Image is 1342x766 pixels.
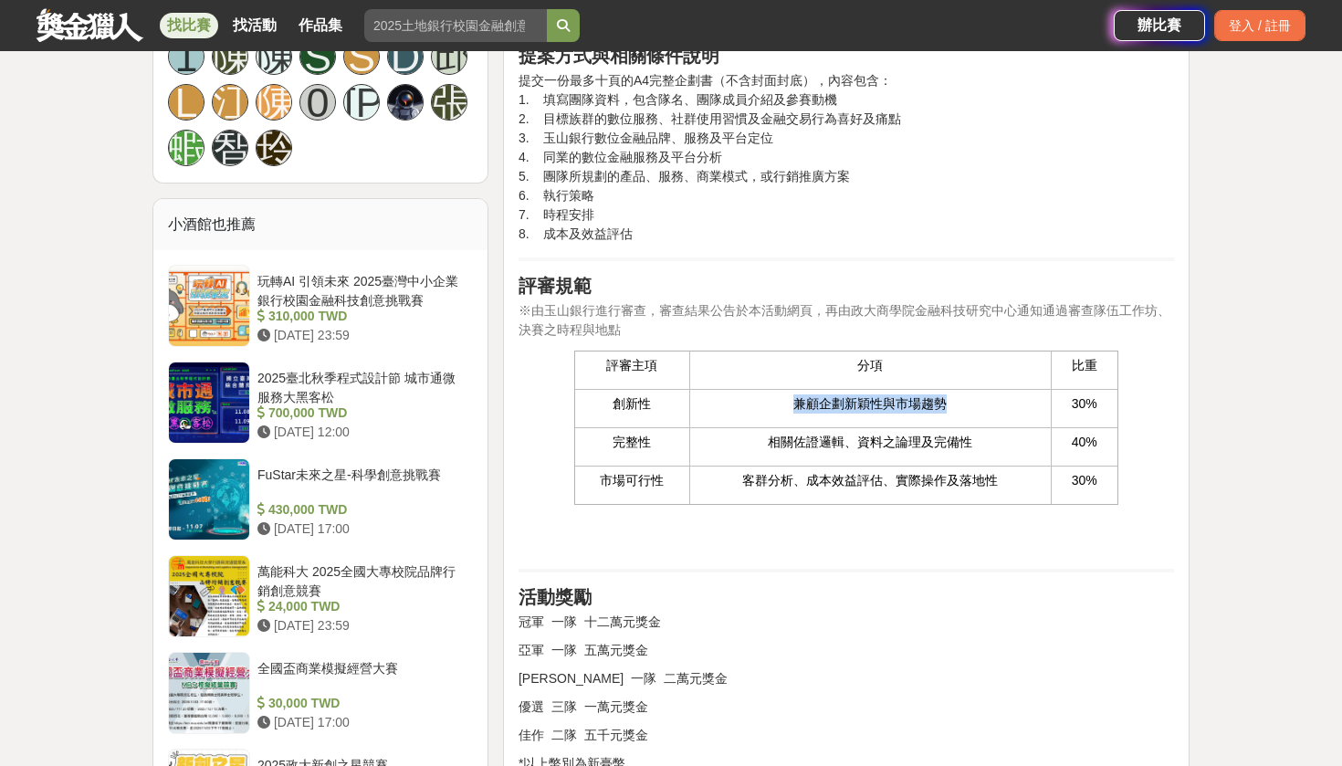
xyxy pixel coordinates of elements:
span: ※由玉山銀行進行審查，審查結果公告於本活動網頁，再由政大商學院金融科技研究中心通知通過審查隊伍工作坊、決賽之時程與地點 [519,303,1170,337]
strong: 評審規範 [519,276,592,296]
div: 玩轉AI 引領未來 2025臺灣中小企業銀行校園金融科技創意挑戰賽 [257,272,466,307]
a: 1 [168,38,204,75]
a: 作品集 [291,13,350,38]
p: 30% [1061,471,1108,490]
p: 市場可行性 [584,471,679,490]
a: 江 [212,84,248,121]
img: Avatar [388,85,423,120]
a: 張 [431,84,467,121]
a: 玩轉AI 引領未來 2025臺灣中小企業銀行校園金融科技創意挑戰賽 310,000 TWD [DATE] 23:59 [168,265,473,347]
div: [DATE] 12:00 [257,423,466,442]
p: 完整性 [584,433,679,452]
a: 陳 [212,38,248,75]
div: FuStar未來之星-科學創意挑戰賽 [257,466,466,500]
span: 分項 [857,358,883,373]
p: 兼顧企劃新穎性與市場趨勢 [699,394,1042,414]
div: 全國盃商業模擬經營大賽 [257,659,466,694]
div: 登入 / 註冊 [1214,10,1305,41]
a: 0 [299,84,336,121]
p: 冠軍 一隊 十二萬元獎金 [519,613,1174,632]
div: 430,000 TWD [257,500,466,519]
p: 客群分析、成本效益評估、實際操作及落地性 [699,471,1042,490]
div: 24,000 TWD [257,597,466,616]
p: 40% [1061,433,1108,452]
div: 小酒館也推薦 [153,199,488,250]
div: [DATE] 17:00 [257,713,466,732]
a: Avatar [387,84,424,121]
div: 700,000 TWD [257,404,466,423]
p: [PERSON_NAME] 一隊 二萬元獎金 [519,669,1174,688]
a: FuStar未來之星-科學創意挑戰賽 430,000 TWD [DATE] 17:00 [168,458,473,540]
a: 2025臺北秋季程式設計節 城市通微服務大黑客松 700,000 TWD [DATE] 12:00 [168,362,473,444]
strong: 提案方式與相關條件說明 [519,46,719,66]
p: 相關佐證邏輯、資料之論理及完備性 [699,433,1042,452]
a: L [168,84,204,121]
a: 邱 [431,38,467,75]
div: 310,000 TWD [257,307,466,326]
a: 蝦 [168,130,204,166]
a: 智 [212,130,248,166]
a: 陳 [256,84,292,121]
p: 佳作 二隊 五千元獎金 [519,726,1174,745]
a: S [343,38,380,75]
p: 30% [1061,394,1108,414]
span: 比重 [1072,358,1097,373]
a: 萬能科大 2025全國大專校院品牌行銷創意競賽 24,000 TWD [DATE] 23:59 [168,555,473,637]
a: 辦比賽 [1114,10,1205,41]
div: 2025臺北秋季程式設計節 城市通微服務大黑客松 [257,369,466,404]
p: 提交一份最多十頁的A4完整企劃書（不含封面封底），內容包含： 1. 填寫團隊資料，包含隊名、團隊成員介紹及參賽動機 2. 目標族群的數位服務、社群使用習慣及金融交易行為喜好及痛點 3. 玉山銀行... [519,71,1174,244]
a: S [299,38,336,75]
div: 萬能科大 2025全國大專校院品牌行銷創意競賽 [257,562,466,597]
p: 創新性 [584,394,679,414]
div: 30,000 TWD [257,694,466,713]
div: [DATE] 23:59 [257,326,466,345]
a: D [387,38,424,75]
div: [DATE] 23:59 [257,616,466,635]
p: 亞軍 一隊 五萬元獎金 [519,641,1174,660]
a: 陳 [256,38,292,75]
input: 2025土地銀行校園金融創意挑戰賽：從你出發 開啟智慧金融新頁 [364,9,547,42]
strong: 活動獎勵 [519,587,592,607]
span: 評審主項 [606,358,657,373]
a: [PERSON_NAME] [343,84,380,121]
a: 全國盃商業模擬經營大賽 30,000 TWD [DATE] 17:00 [168,652,473,734]
a: 玲 [256,130,292,166]
a: 找活動 [225,13,284,38]
a: 找比賽 [160,13,218,38]
div: [DATE] 17:00 [257,519,466,539]
p: 優選 三隊 一萬元獎金 [519,698,1174,717]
